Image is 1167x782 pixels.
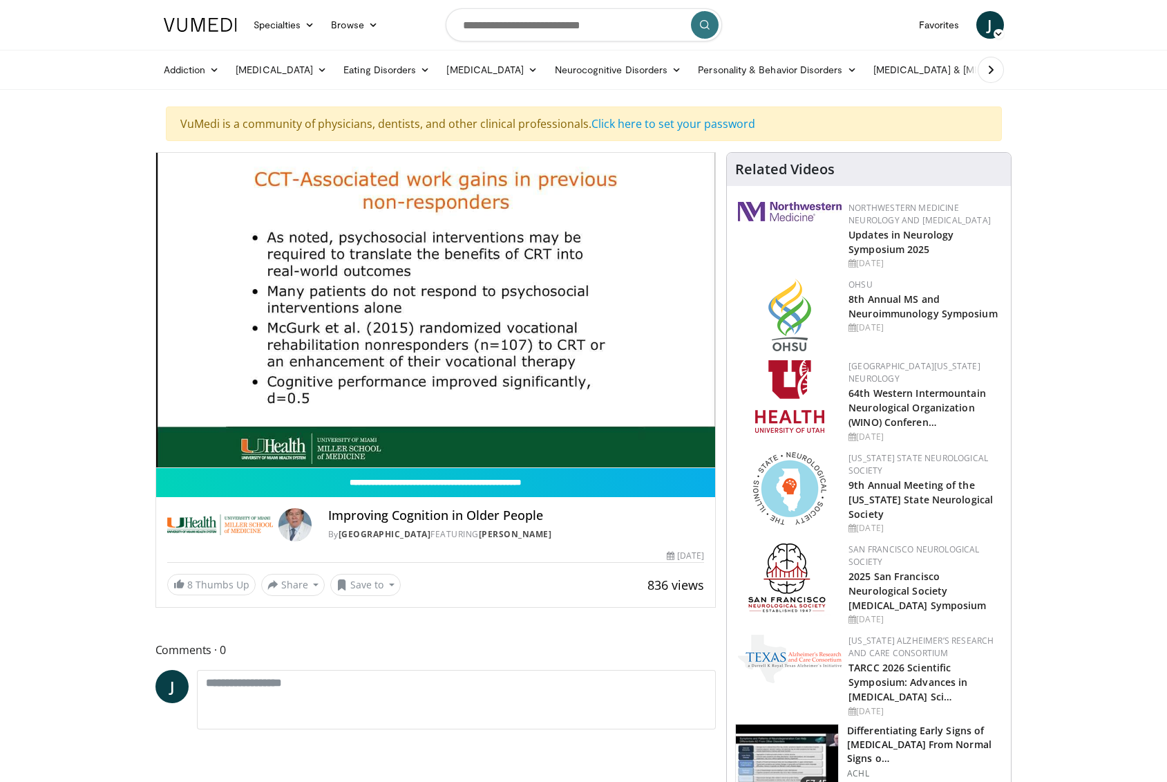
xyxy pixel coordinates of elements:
input: Search topics, interventions [446,8,722,41]
p: ACHL [847,768,1003,779]
video-js: Video Player [156,153,716,468]
div: VuMedi is a community of physicians, dentists, and other clinical professionals. [166,106,1002,141]
a: TARCC 2026 Scientific Symposium: Advances in [MEDICAL_DATA] Sci… [848,661,967,703]
img: c78a2266-bcdd-4805-b1c2-ade407285ecb.png.150x105_q85_autocrop_double_scale_upscale_version-0.2.png [738,635,842,683]
span: Comments 0 [155,641,717,659]
h4: Improving Cognition in Older People [328,508,704,523]
div: By FEATURING [328,528,704,541]
a: 8 Thumbs Up [167,574,256,595]
a: 8th Annual MS and Neuroimmunology Symposium [848,292,998,320]
a: Favorites [911,11,968,39]
div: [DATE] [848,322,1000,334]
img: University of Miami [167,508,273,541]
button: Save to [330,574,401,596]
img: VuMedi Logo [164,18,237,32]
a: [PERSON_NAME] [479,528,552,540]
a: Addiction [155,56,228,84]
span: 8 [187,578,193,591]
img: ad8adf1f-d405-434e-aebe-ebf7635c9b5d.png.150x105_q85_autocrop_double_scale_upscale_version-0.2.png [748,543,831,616]
a: [US_STATE] Alzheimer’s Research and Care Consortium [848,635,994,659]
a: Specialties [245,11,323,39]
h3: Differentiating Early Signs of [MEDICAL_DATA] From Normal Signs o… [847,724,1003,765]
img: f6362829-b0a3-407d-a044-59546adfd345.png.150x105_q85_autocrop_double_scale_upscale_version-0.2.png [755,360,824,433]
div: [DATE] [667,550,704,562]
a: San Francisco Neurological Society [848,543,979,568]
a: Personality & Behavior Disorders [690,56,864,84]
a: Browse [323,11,386,39]
a: Neurocognitive Disorders [547,56,690,84]
a: J [155,670,189,703]
img: Avatar [278,508,312,541]
a: OHSU [848,279,873,290]
a: [GEOGRAPHIC_DATA][US_STATE] Neurology [848,360,980,384]
a: [MEDICAL_DATA] [227,56,335,84]
span: 836 views [647,577,704,593]
h4: Related Videos [735,161,835,178]
a: Click here to set your password [591,116,755,131]
img: da959c7f-65a6-4fcf-a939-c8c702e0a770.png.150x105_q85_autocrop_double_scale_upscale_version-0.2.png [768,279,811,351]
a: 2025 San Francisco Neurological Society [MEDICAL_DATA] Symposium [848,570,986,612]
a: 64th Western Intermountain Neurological Organization (WINO) Conferen… [848,387,986,429]
div: [DATE] [848,705,1000,718]
div: [DATE] [848,257,1000,270]
a: [MEDICAL_DATA] [438,56,546,84]
div: [DATE] [848,431,1000,443]
a: J [976,11,1004,39]
a: [GEOGRAPHIC_DATA] [339,528,431,540]
img: 71a8b48c-8850-4916-bbdd-e2f3ccf11ef9.png.150x105_q85_autocrop_double_scale_upscale_version-0.2.png [753,452,826,525]
button: Share [261,574,325,596]
a: Updates in Neurology Symposium 2025 [848,228,953,256]
a: [MEDICAL_DATA] & [MEDICAL_DATA] [865,56,1063,84]
a: Eating Disorders [335,56,438,84]
a: Northwestern Medicine Neurology and [MEDICAL_DATA] [848,202,991,226]
a: [US_STATE] State Neurological Society [848,452,988,476]
img: 2a462fb6-9365-492a-ac79-3166a6f924d8.png.150x105_q85_autocrop_double_scale_upscale_version-0.2.jpg [738,202,842,221]
div: [DATE] [848,613,1000,626]
a: 9th Annual Meeting of the [US_STATE] State Neurological Society [848,478,993,521]
div: [DATE] [848,522,1000,534]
